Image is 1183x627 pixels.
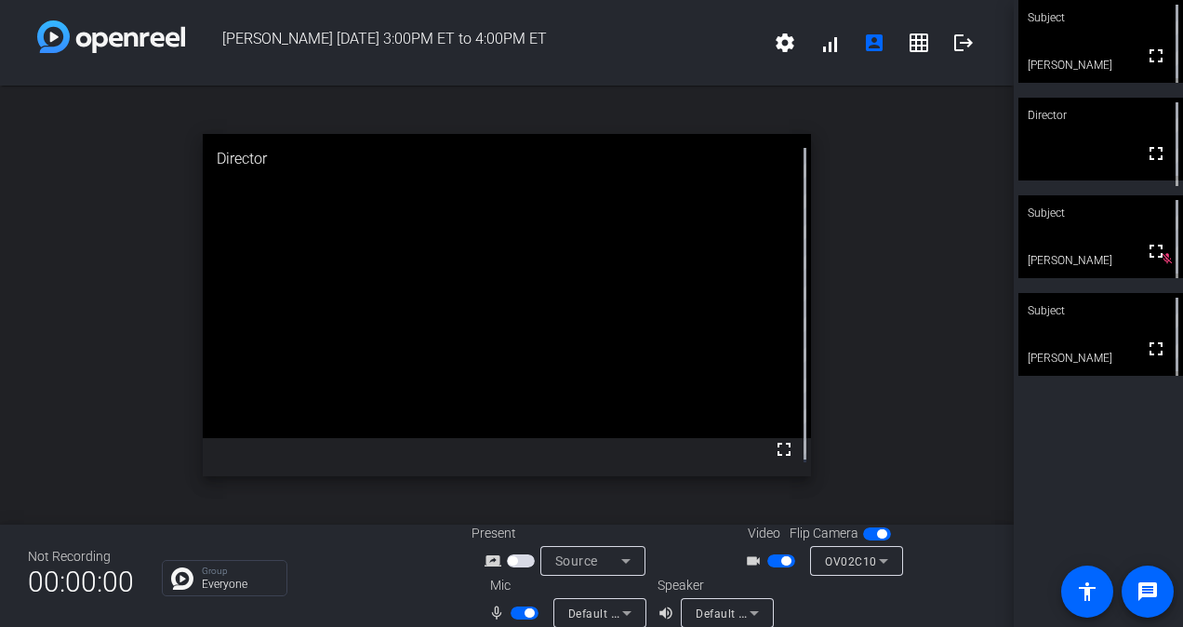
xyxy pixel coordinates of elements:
[28,547,134,567] div: Not Recording
[555,554,598,568] span: Source
[658,602,680,624] mat-icon: volume_up
[696,606,910,620] span: Default - Speakers (2- Realtek(R) Audio)
[1018,195,1183,231] div: Subject
[908,32,930,54] mat-icon: grid_on
[773,438,795,460] mat-icon: fullscreen
[1145,240,1167,262] mat-icon: fullscreen
[774,32,796,54] mat-icon: settings
[568,606,830,620] span: Default - Microphone Array (2- Realtek(R) Audio)
[1076,580,1098,603] mat-icon: accessibility
[171,567,193,590] img: Chat Icon
[807,20,852,65] button: signal_cellular_alt
[488,602,511,624] mat-icon: mic_none
[952,32,975,54] mat-icon: logout
[1018,98,1183,133] div: Director
[472,524,658,543] div: Present
[658,576,769,595] div: Speaker
[1145,142,1167,165] mat-icon: fullscreen
[185,20,763,65] span: [PERSON_NAME] [DATE] 3:00PM ET to 4:00PM ET
[790,524,858,543] span: Flip Camera
[203,134,811,184] div: Director
[28,559,134,605] span: 00:00:00
[863,32,885,54] mat-icon: account_box
[1136,580,1159,603] mat-icon: message
[485,550,507,572] mat-icon: screen_share_outline
[1018,293,1183,328] div: Subject
[748,524,780,543] span: Video
[745,550,767,572] mat-icon: videocam_outline
[472,576,658,595] div: Mic
[1145,338,1167,360] mat-icon: fullscreen
[1145,45,1167,67] mat-icon: fullscreen
[37,20,185,53] img: white-gradient.svg
[202,567,277,576] p: Group
[825,555,877,568] span: OV02C10
[202,579,277,590] p: Everyone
